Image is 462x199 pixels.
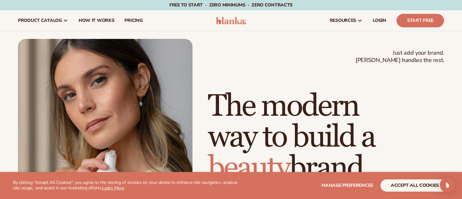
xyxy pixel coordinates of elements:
a: LOGIN [368,10,391,31]
span: How It Works [79,18,115,23]
a: How It Works [73,10,120,31]
span: Manage preferences [321,182,373,188]
span: Free to start · ZERO minimums · ZERO contracts [169,2,293,8]
p: By clicking "Accept All Cookies", you agree to the storing of cookies on your device to enhance s... [13,180,241,191]
span: product catalog [18,18,62,23]
a: Start Free [397,14,444,27]
img: logo [216,17,246,24]
button: Manage preferences [321,179,373,192]
a: resources [325,10,368,31]
span: pricing [124,18,142,23]
span: LOGIN [373,18,386,23]
a: pricing [119,10,148,31]
span: resources [330,18,356,23]
span: beauty [208,149,289,187]
a: Learn More [102,185,124,191]
a: product catalog [13,10,73,31]
h1: The modern way to build a brand [208,91,444,184]
span: Just add your brand. [PERSON_NAME] handles the rest. [355,49,444,64]
div: Open Intercom Messenger [440,177,455,193]
button: accept all cookies [381,179,449,192]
